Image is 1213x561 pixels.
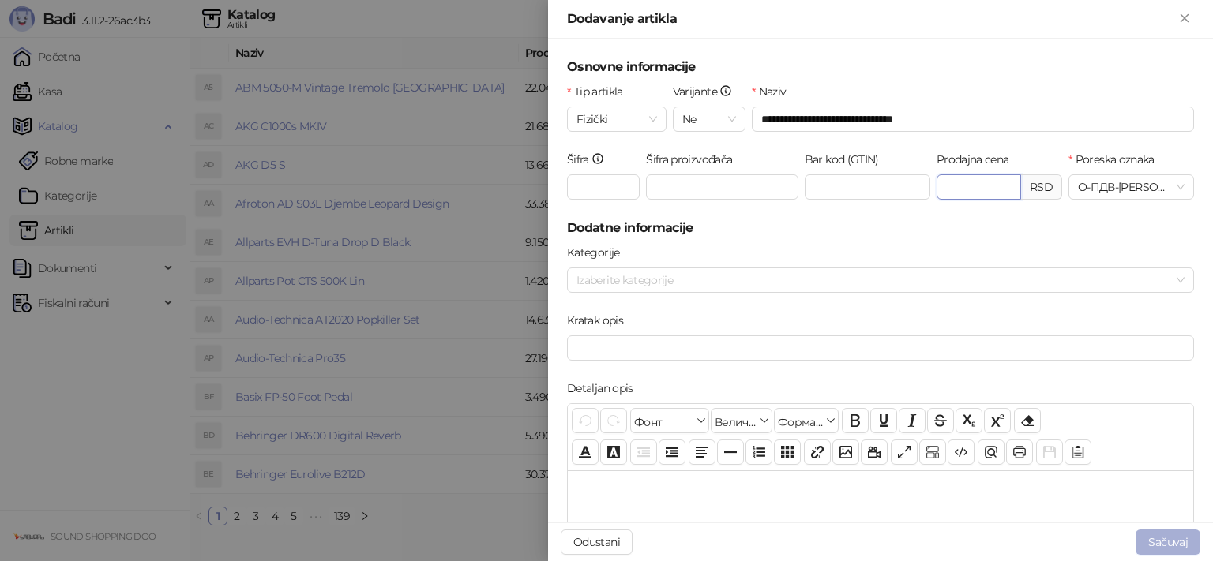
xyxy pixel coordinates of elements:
button: Увлачење [659,439,685,465]
button: Шаблон [1065,439,1091,465]
span: Fizički [576,107,657,131]
button: Zatvori [1175,9,1194,28]
label: Šifra [567,151,614,168]
button: Веза [804,439,831,465]
label: Tip artikla [567,83,633,100]
button: Сачувај [1036,439,1063,465]
button: Приказ кода [948,439,975,465]
button: Понови [600,408,627,433]
button: Видео [861,439,888,465]
button: Преглед [978,439,1005,465]
button: Подебљано [842,408,869,433]
div: RSD [1021,174,1062,200]
label: Poreska oznaka [1068,151,1164,168]
h5: Osnovne informacije [567,58,1194,77]
span: Ne [682,107,736,131]
input: Naziv [752,107,1194,132]
h5: Dodatne informacije [567,219,1194,237]
button: Индексирано [956,408,982,433]
input: Šifra proizvođača [646,174,798,200]
button: Формати [774,408,839,433]
button: Прикажи блокове [919,439,946,465]
label: Kratak opis [567,312,633,329]
label: Detaljan opis [567,380,643,397]
button: Уклони формат [1014,408,1041,433]
label: Kategorije [567,244,629,261]
input: Bar kod (GTIN) [805,174,930,200]
button: Искошено [899,408,926,433]
label: Varijante [673,83,742,100]
button: Прецртано [927,408,954,433]
button: Приказ преко целог екрана [891,439,918,465]
button: Табела [774,439,801,465]
label: Prodajna cena [937,151,1019,168]
label: Naziv [752,83,796,100]
button: Експонент [984,408,1011,433]
button: Хоризонтална линија [717,439,744,465]
button: Штампај [1006,439,1033,465]
span: О-ПДВ - [PERSON_NAME] ( 20,00 %) [1078,175,1185,199]
button: Извлачење [630,439,657,465]
button: Sačuvaj [1136,529,1200,555]
button: Слика [832,439,859,465]
input: Kratak opis [567,335,1194,361]
button: Величина [711,408,772,433]
label: Šifra proizvođača [646,151,742,168]
button: Боја позадине [600,439,627,465]
button: Боја текста [572,439,599,465]
button: Листа [745,439,772,465]
label: Bar kod (GTIN) [805,151,888,168]
button: Odustani [561,529,633,555]
button: Подвучено [870,408,897,433]
div: Dodavanje artikla [567,9,1175,28]
button: Фонт [630,408,709,433]
button: Поврати [572,408,599,433]
button: Поравнање [689,439,715,465]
